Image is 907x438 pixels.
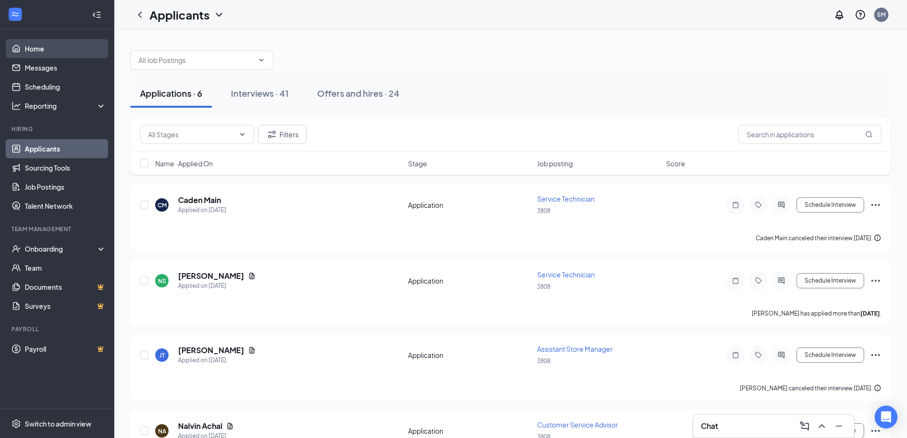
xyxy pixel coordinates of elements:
[266,129,278,140] svg: Filter
[537,207,550,214] span: 3808
[408,350,531,360] div: Application
[814,418,829,434] button: ChevronUp
[870,349,881,361] svg: Ellipses
[11,101,21,111] svg: Analysis
[25,258,106,277] a: Team
[25,77,106,96] a: Scheduling
[730,201,741,209] svg: Note
[753,277,764,285] svg: Tag
[139,55,254,65] input: All Job Postings
[831,418,847,434] button: Minimize
[776,277,787,285] svg: ActiveChat
[797,273,864,288] button: Schedule Interview
[258,125,307,144] button: Filter Filters
[797,418,812,434] button: ComposeMessage
[25,277,106,296] a: DocumentsCrown
[248,346,256,354] svg: Document
[25,58,106,77] a: Messages
[537,420,618,429] span: Customer Service Advisor
[231,87,289,99] div: Interviews · 41
[155,159,213,168] span: Name · Applied On
[730,351,741,359] svg: Note
[776,201,787,209] svg: ActiveChat
[25,158,106,177] a: Sourcing Tools
[25,244,98,254] div: Onboarding
[730,277,741,285] svg: Note
[178,271,244,281] h5: [PERSON_NAME]
[408,276,531,285] div: Application
[738,125,881,144] input: Search in applications
[11,225,104,233] div: Team Management
[258,56,265,64] svg: ChevronDown
[874,384,881,392] svg: Info
[875,406,897,428] div: Open Intercom Messenger
[317,87,399,99] div: Offers and hires · 24
[756,234,881,243] div: Caden Main canceled their interview [DATE].
[25,177,106,196] a: Job Postings
[25,339,106,358] a: PayrollCrown
[537,159,573,168] span: Job posting
[158,277,166,285] div: NS
[870,425,881,437] svg: Ellipses
[537,357,550,365] span: 3808
[92,10,101,20] svg: Collapse
[10,10,20,19] svg: WorkstreamLogo
[797,197,864,213] button: Schedule Interview
[753,201,764,209] svg: Tag
[799,420,810,432] svg: ComposeMessage
[537,345,613,353] span: Assistant Store Manager
[865,131,873,138] svg: MagnifyingGlass
[701,421,718,431] h3: Chat
[134,9,146,20] svg: ChevronLeft
[408,426,531,436] div: Application
[11,419,21,428] svg: Settings
[178,345,244,356] h5: [PERSON_NAME]
[178,356,256,365] div: Applied on [DATE]
[870,199,881,211] svg: Ellipses
[25,196,106,215] a: Talent Network
[178,421,222,431] h5: Nalvin Achal
[874,234,881,242] svg: Info
[11,325,104,333] div: Payroll
[25,139,106,158] a: Applicants
[537,194,595,203] span: Service Technician
[140,87,202,99] div: Applications · 6
[834,9,845,20] svg: Notifications
[248,272,256,280] svg: Document
[239,131,246,138] svg: ChevronDown
[226,422,234,430] svg: Document
[666,159,685,168] span: Score
[158,427,166,435] div: NA
[860,310,880,317] b: [DATE]
[877,10,886,19] div: SM
[537,270,595,279] span: Service Technician
[178,195,221,205] h5: Caden Main
[408,159,427,168] span: Stage
[25,296,106,316] a: SurveysCrown
[11,125,104,133] div: Hiring
[797,347,864,363] button: Schedule Interview
[25,39,106,58] a: Home
[178,281,256,291] div: Applied on [DATE]
[870,275,881,286] svg: Ellipses
[740,384,881,393] div: [PERSON_NAME] canceled their interview [DATE].
[537,283,550,290] span: 3808
[148,129,235,140] input: All Stages
[855,9,866,20] svg: QuestionInfo
[158,201,167,209] div: CM
[833,420,845,432] svg: Minimize
[213,9,225,20] svg: ChevronDown
[816,420,827,432] svg: ChevronUp
[159,351,165,359] div: JT
[150,7,209,23] h1: Applicants
[776,351,787,359] svg: ActiveChat
[11,244,21,254] svg: UserCheck
[25,419,91,428] div: Switch to admin view
[408,200,531,210] div: Application
[753,351,764,359] svg: Tag
[178,205,226,215] div: Applied on [DATE]
[752,309,881,317] p: [PERSON_NAME] has applied more than .
[25,101,107,111] div: Reporting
